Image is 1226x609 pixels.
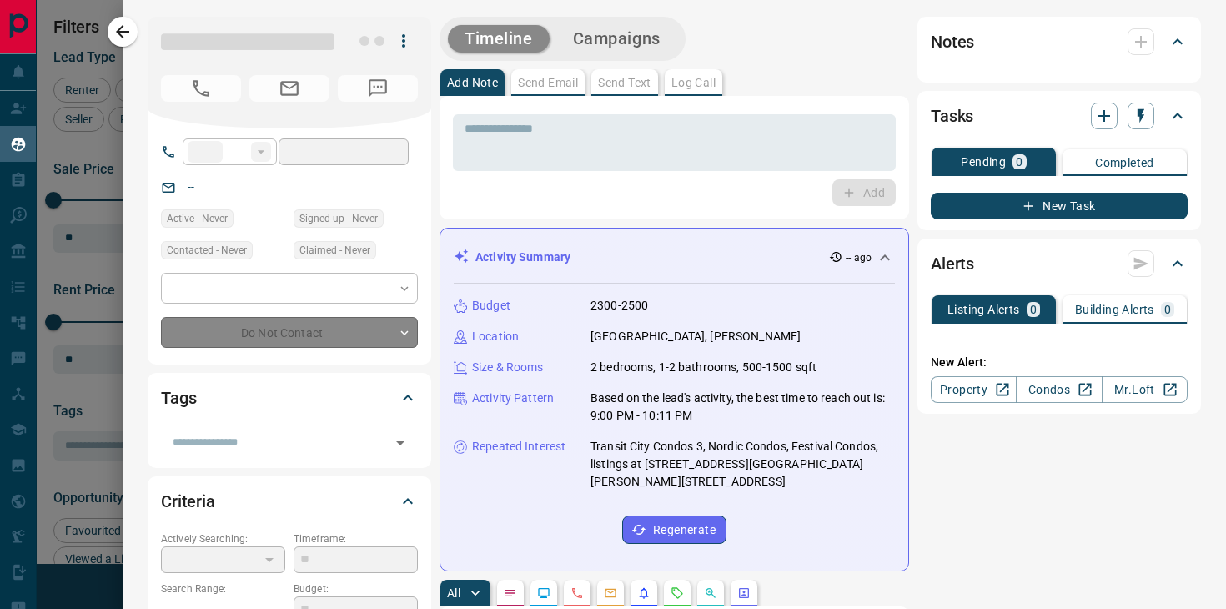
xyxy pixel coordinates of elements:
a: Condos [1016,376,1102,403]
h2: Notes [931,28,974,55]
p: Repeated Interest [472,438,565,455]
p: Search Range: [161,581,285,596]
p: -- ago [846,250,872,265]
p: Size & Rooms [472,359,544,376]
p: 2300-2500 [590,297,648,315]
svg: Notes [504,586,517,600]
p: Actively Searching: [161,531,285,546]
span: No Email [249,75,329,102]
p: Transit City Condos 3, Nordic Condos, Festival Condos, listings at [STREET_ADDRESS][GEOGRAPHIC_DA... [590,438,895,491]
button: Timeline [448,25,550,53]
span: No Number [161,75,241,102]
p: Budget: [294,581,418,596]
svg: Lead Browsing Activity [537,586,550,600]
p: 0 [1030,304,1037,315]
div: Alerts [931,244,1188,284]
p: Building Alerts [1075,304,1154,315]
p: Budget [472,297,510,315]
p: 0 [1164,304,1171,315]
p: Based on the lead's activity, the best time to reach out is: 9:00 PM - 10:11 PM [590,390,895,425]
button: New Task [931,193,1188,219]
p: Activity Summary [475,249,570,266]
div: Activity Summary-- ago [454,242,895,273]
h2: Tasks [931,103,973,129]
span: Contacted - Never [167,242,247,259]
svg: Opportunities [704,586,717,600]
p: Completed [1095,157,1154,169]
h2: Alerts [931,250,974,277]
p: 0 [1016,156,1023,168]
p: [GEOGRAPHIC_DATA], [PERSON_NAME] [590,328,801,345]
p: 2 bedrooms, 1-2 bathrooms, 500-1500 sqft [590,359,816,376]
div: Tags [161,378,418,418]
span: Active - Never [167,210,228,227]
p: All [447,587,460,599]
p: Add Note [447,77,498,88]
p: Location [472,328,519,345]
span: Claimed - Never [299,242,370,259]
p: Activity Pattern [472,390,554,407]
p: Timeframe: [294,531,418,546]
svg: Listing Alerts [637,586,651,600]
svg: Emails [604,586,617,600]
div: Notes [931,22,1188,62]
p: Pending [961,156,1006,168]
svg: Agent Actions [737,586,751,600]
svg: Calls [570,586,584,600]
div: Criteria [161,481,418,521]
button: Regenerate [622,516,726,544]
a: Mr.Loft [1102,376,1188,403]
p: New Alert: [931,354,1188,371]
p: Listing Alerts [947,304,1020,315]
div: Tasks [931,96,1188,136]
span: Signed up - Never [299,210,378,227]
h2: Tags [161,385,196,411]
button: Open [389,431,412,455]
a: Property [931,376,1017,403]
svg: Requests [671,586,684,600]
button: Campaigns [556,25,677,53]
div: Do Not Contact [161,317,418,348]
a: -- [188,180,194,194]
h2: Criteria [161,488,215,515]
span: No Number [338,75,418,102]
